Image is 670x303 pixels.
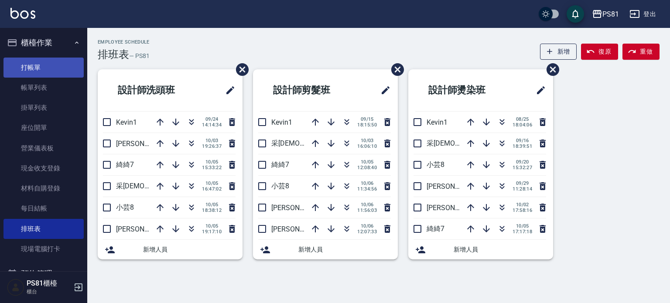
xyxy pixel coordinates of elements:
h6: — PS81 [129,51,150,61]
span: 新增人員 [298,245,391,254]
span: [PERSON_NAME]6 [271,204,328,212]
a: 現場電腦打卡 [3,239,84,259]
span: 10/03 [202,138,222,143]
span: 小芸8 [271,182,289,190]
button: 重做 [622,44,660,60]
a: 座位開單 [3,118,84,138]
h2: 設計師剪髮班 [260,75,359,106]
span: 綺綺7 [427,225,444,233]
span: 15:33:22 [202,165,222,170]
button: 櫃檯作業 [3,31,84,54]
span: [PERSON_NAME]3 [427,182,483,191]
span: 08/25 [513,116,532,122]
span: 小芸8 [427,160,444,169]
span: 修改班表的標題 [220,80,236,101]
button: 登出 [626,6,660,22]
span: 11:34:56 [357,186,377,192]
span: 小芸8 [116,203,134,211]
span: [PERSON_NAME]6 [116,140,172,148]
span: 17:58:16 [513,208,532,213]
div: 新增人員 [408,240,553,259]
span: 修改班表的標題 [530,80,546,101]
span: 10/05 [202,223,222,229]
span: 10/03 [357,138,377,143]
span: Kevin1 [271,118,292,126]
h2: 設計師燙染班 [415,75,514,106]
span: 11:28:14 [513,186,532,192]
button: 預約管理 [3,262,84,285]
span: 09/24 [202,116,222,122]
span: 刪除班表 [385,57,405,82]
a: 營業儀表板 [3,138,84,158]
span: 09/20 [513,159,532,165]
a: 掛單列表 [3,98,84,118]
h3: 排班表 [98,48,129,61]
span: 19:17:10 [202,229,222,235]
span: 12:07:33 [357,229,377,235]
span: 10/06 [357,202,377,208]
div: PS81 [602,9,619,20]
p: 櫃台 [27,288,71,296]
span: [PERSON_NAME]6 [427,204,483,212]
a: 打帳單 [3,58,84,78]
span: 12:08:40 [357,165,377,170]
h5: PS81櫃檯 [27,279,71,288]
span: Kevin1 [116,118,137,126]
span: 11:56:03 [357,208,377,213]
span: 18:39:51 [513,143,532,149]
span: Kevin1 [427,118,448,126]
a: 帳單列表 [3,78,84,98]
span: 18:38:12 [202,208,222,213]
span: 18:15:50 [357,122,377,128]
a: 材料自購登錄 [3,178,84,198]
span: [PERSON_NAME]3 [271,225,328,233]
h2: Employee Schedule [98,39,150,45]
div: 新增人員 [253,240,398,259]
span: 10/05 [202,180,222,186]
span: 10/06 [357,180,377,186]
span: 16:06:10 [357,143,377,149]
span: 采[DEMOGRAPHIC_DATA]2 [271,139,354,147]
span: 19:26:37 [202,143,222,149]
span: 新增人員 [454,245,546,254]
button: PS81 [588,5,622,23]
img: Person [7,279,24,296]
span: 10/02 [513,202,532,208]
button: 復原 [581,44,618,60]
span: 采[DEMOGRAPHIC_DATA]2 [116,182,199,190]
span: 09/29 [513,180,532,186]
div: 新增人員 [98,240,243,259]
span: 09/15 [357,116,377,122]
button: 新增 [540,44,577,60]
span: 10/05 [202,202,222,208]
img: Logo [10,8,35,19]
span: 18:04:06 [513,122,532,128]
span: 新增人員 [143,245,236,254]
span: 17:17:18 [513,229,532,235]
span: 09/16 [513,138,532,143]
span: 10/06 [357,223,377,229]
span: 修改班表的標題 [375,80,391,101]
span: [PERSON_NAME]3 [116,225,172,233]
span: 綺綺7 [116,160,134,169]
a: 排班表 [3,219,84,239]
span: 刪除班表 [229,57,250,82]
span: 刪除班表 [540,57,561,82]
a: 現金收支登錄 [3,158,84,178]
a: 每日結帳 [3,198,84,218]
span: 采[DEMOGRAPHIC_DATA]2 [427,139,509,147]
span: 15:32:27 [513,165,532,170]
span: 10/05 [357,159,377,165]
span: 綺綺7 [271,160,289,169]
span: 10/05 [513,223,532,229]
h2: 設計師洗頭班 [105,75,204,106]
span: 10/05 [202,159,222,165]
span: 16:47:02 [202,186,222,192]
span: 14:14:34 [202,122,222,128]
button: save [567,5,584,23]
